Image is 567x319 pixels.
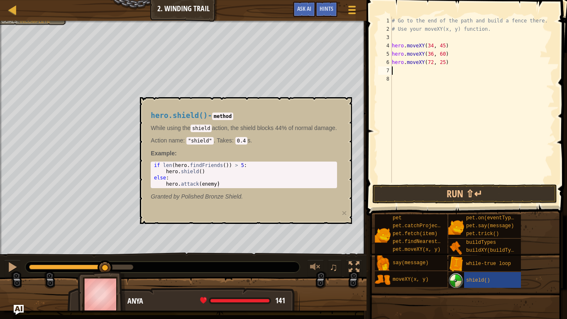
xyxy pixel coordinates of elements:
[151,150,175,157] span: Example
[393,231,437,237] span: pet.fetch(item)
[466,223,514,229] span: pet.say(message)
[393,215,402,221] span: pet
[372,184,557,204] button: Run ⇧↵
[328,260,342,277] button: ♫
[448,256,464,272] img: portrait.png
[232,137,235,144] span: :
[167,137,183,144] span: name
[151,193,243,200] em: Polished Bronze Shield.
[378,50,392,58] div: 5
[183,137,186,144] span: :
[151,112,337,120] h4: -
[346,260,362,277] button: Toggle fullscreen
[393,223,470,229] span: pet.catchProjectile(arrow)
[375,227,391,243] img: portrait.png
[4,260,21,277] button: Ctrl + P: Pause
[378,25,392,33] div: 2
[378,58,392,66] div: 6
[448,273,464,289] img: portrait.png
[466,215,544,221] span: pet.on(eventType, handler)
[466,231,499,237] span: pet.trick()
[293,2,315,17] button: Ask AI
[320,5,333,12] span: Hints
[191,125,212,132] code: shield
[297,5,311,12] span: Ask AI
[342,2,362,21] button: Show game menu
[466,248,538,253] span: buildXY(buildType, x, y)
[393,239,473,245] span: pet.findNearestByType(type)
[186,137,214,145] code: "shield"
[375,255,391,271] img: portrait.png
[342,209,347,217] button: ×
[330,261,338,273] span: ♫
[307,260,324,277] button: Adjust volume
[393,260,428,266] span: say(message)
[378,66,392,75] div: 7
[393,247,440,253] span: pet.moveXY(x, y)
[14,305,24,315] button: Ask AI
[217,137,232,144] span: Takes
[448,219,464,235] img: portrait.png
[448,240,464,255] img: portrait.png
[151,111,208,120] span: hero.shield()
[378,42,392,50] div: 4
[215,137,252,144] span: s.
[393,277,428,282] span: moveXY(x, y)
[200,297,285,304] div: health: 141 / 141
[151,193,181,200] span: Granted by
[466,240,496,245] span: buildTypes
[235,137,248,145] code: 0.4
[151,137,167,144] span: Action
[275,295,285,306] span: 141
[375,272,391,288] img: portrait.png
[378,75,392,83] div: 8
[378,17,392,25] div: 1
[151,137,215,144] span: .
[78,271,126,317] img: thang_avatar_frame.png
[466,277,490,283] span: shield()
[378,33,392,42] div: 3
[151,150,176,157] strong: :
[466,261,511,267] span: while-true loop
[127,296,291,307] div: Anya
[151,124,337,132] p: While using the action, the shield blocks 44% of normal damage.
[212,113,233,120] code: method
